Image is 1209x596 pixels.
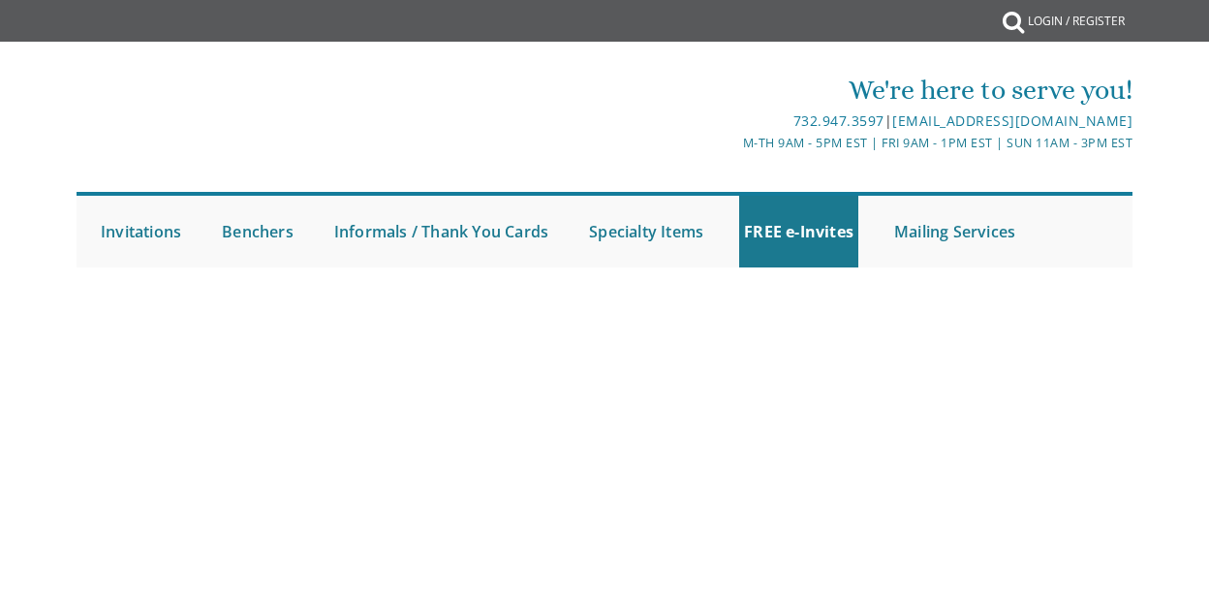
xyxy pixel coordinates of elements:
div: | [429,110,1132,133]
a: Mailing Services [889,196,1020,267]
a: Invitations [96,196,186,267]
a: Specialty Items [584,196,708,267]
a: Benchers [217,196,298,267]
a: [EMAIL_ADDRESS][DOMAIN_NAME] [892,111,1132,130]
a: FREE e-Invites [739,196,858,267]
div: M-Th 9am - 5pm EST | Fri 9am - 1pm EST | Sun 11am - 3pm EST [429,133,1132,153]
a: 732.947.3597 [793,111,884,130]
a: Informals / Thank You Cards [329,196,553,267]
div: We're here to serve you! [429,71,1132,110]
